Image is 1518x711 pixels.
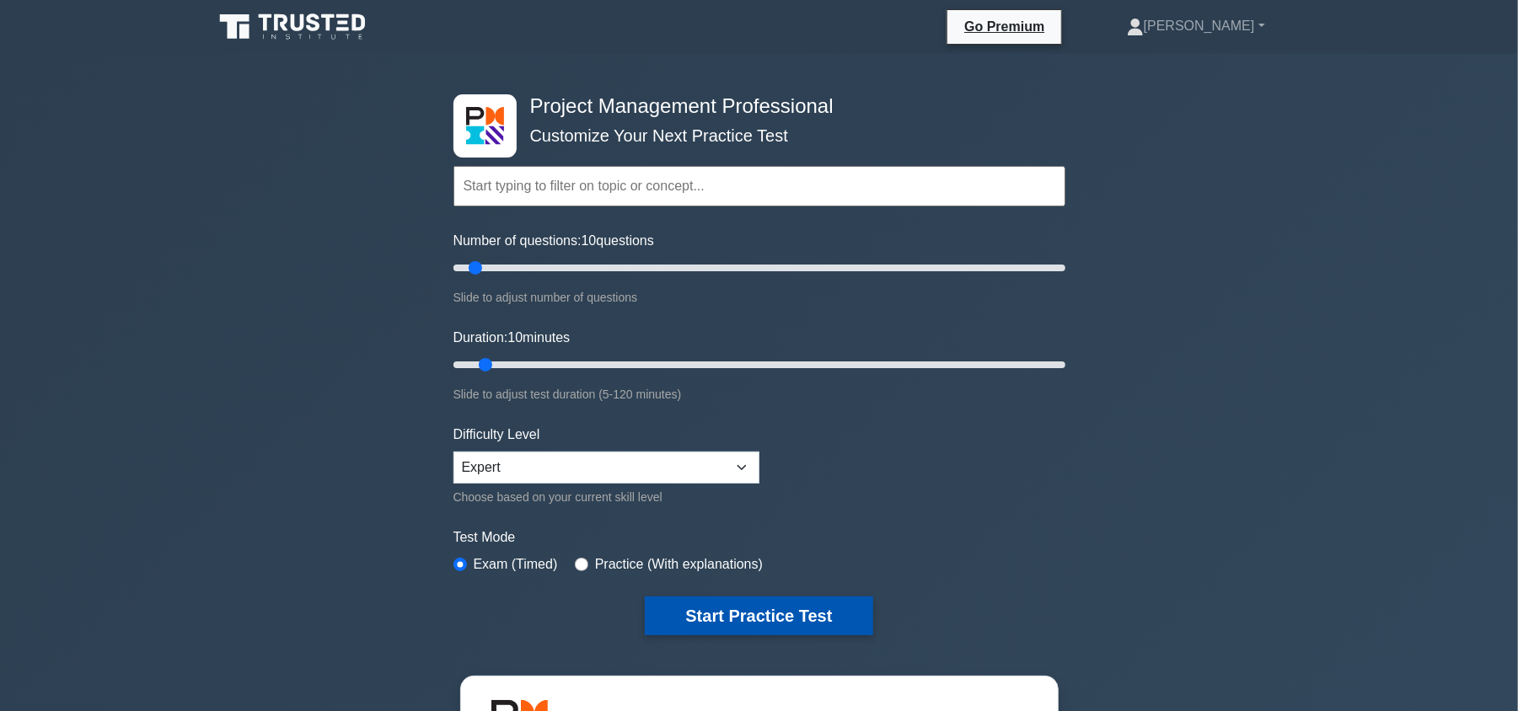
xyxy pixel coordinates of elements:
[453,527,1065,548] label: Test Mode
[954,16,1054,37] a: Go Premium
[582,233,597,248] span: 10
[474,554,558,575] label: Exam (Timed)
[453,384,1065,404] div: Slide to adjust test duration (5-120 minutes)
[453,287,1065,307] div: Slide to adjust number of questions
[523,94,983,119] h4: Project Management Professional
[453,425,540,445] label: Difficulty Level
[453,328,571,348] label: Duration: minutes
[595,554,763,575] label: Practice (With explanations)
[645,596,872,635] button: Start Practice Test
[507,330,523,345] span: 10
[453,166,1065,206] input: Start typing to filter on topic or concept...
[453,487,759,507] div: Choose based on your current skill level
[453,231,654,251] label: Number of questions: questions
[1086,9,1306,43] a: [PERSON_NAME]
